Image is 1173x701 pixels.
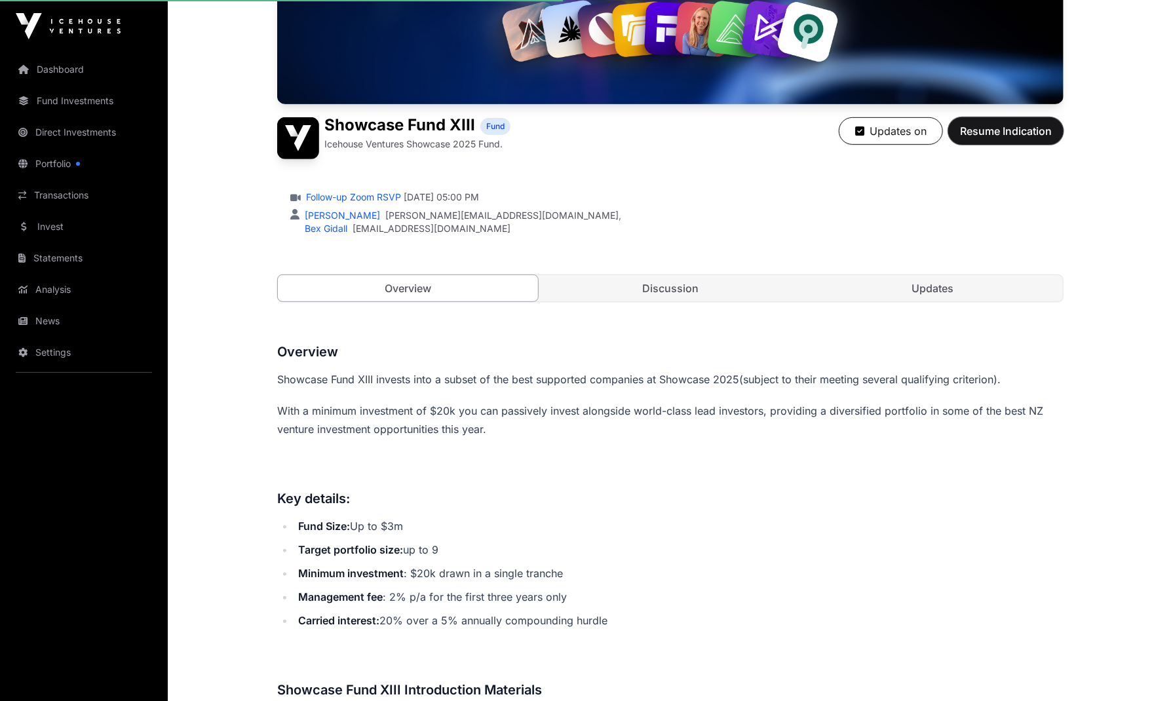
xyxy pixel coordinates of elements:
[353,222,510,235] a: [EMAIL_ADDRESS][DOMAIN_NAME]
[960,123,1052,139] span: Resume Indication
[277,402,1064,438] p: With a minimum investment of $20k you can passively invest alongside world-class lead investors, ...
[302,209,621,222] div: ,
[10,212,157,241] a: Invest
[298,614,379,627] strong: Carried interest:
[277,275,539,302] a: Overview
[948,117,1064,145] button: Resume Indication
[303,191,401,204] a: Follow-up Zoom RSVP
[294,588,1064,606] li: : 2% p/a for the first three years only
[839,117,943,145] button: Updates on
[541,275,801,301] a: Discussion
[298,567,404,580] strong: Minimum investment
[294,517,1064,535] li: Up to $3m
[324,117,475,135] h1: Showcase Fund XIII
[10,149,157,178] a: Portfolio
[486,121,505,132] span: Fund
[277,341,1064,362] h3: Overview
[803,275,1063,301] a: Updates
[277,373,739,386] span: Showcase Fund XIII invests into a subset of the best supported companies at Showcase 2025
[10,181,157,210] a: Transactions
[324,138,503,151] p: Icehouse Ventures Showcase 2025 Fund.
[277,117,319,159] img: Showcase Fund XIII
[10,55,157,84] a: Dashboard
[10,275,157,304] a: Analysis
[302,210,380,221] a: [PERSON_NAME]
[10,307,157,335] a: News
[948,130,1064,143] a: Resume Indication
[1107,638,1173,701] iframe: Chat Widget
[294,611,1064,630] li: 20% over a 5% annually compounding hurdle
[298,543,403,556] strong: Target portfolio size:
[278,275,1063,301] nav: Tabs
[385,209,619,222] a: [PERSON_NAME][EMAIL_ADDRESS][DOMAIN_NAME]
[298,520,350,533] strong: Fund Size:
[277,370,1064,388] p: (subject to their meeting several qualifying criterion).
[302,223,347,234] a: Bex Gidall
[16,13,121,39] img: Icehouse Ventures Logo
[404,191,479,204] span: [DATE] 05:00 PM
[294,564,1064,582] li: : $20k drawn in a single tranche
[277,679,1064,700] h3: Showcase Fund XIII Introduction Materials
[10,244,157,273] a: Statements
[10,118,157,147] a: Direct Investments
[10,86,157,115] a: Fund Investments
[277,488,1064,509] h3: Key details:
[10,338,157,367] a: Settings
[298,590,383,603] strong: Management fee
[294,540,1064,559] li: up to 9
